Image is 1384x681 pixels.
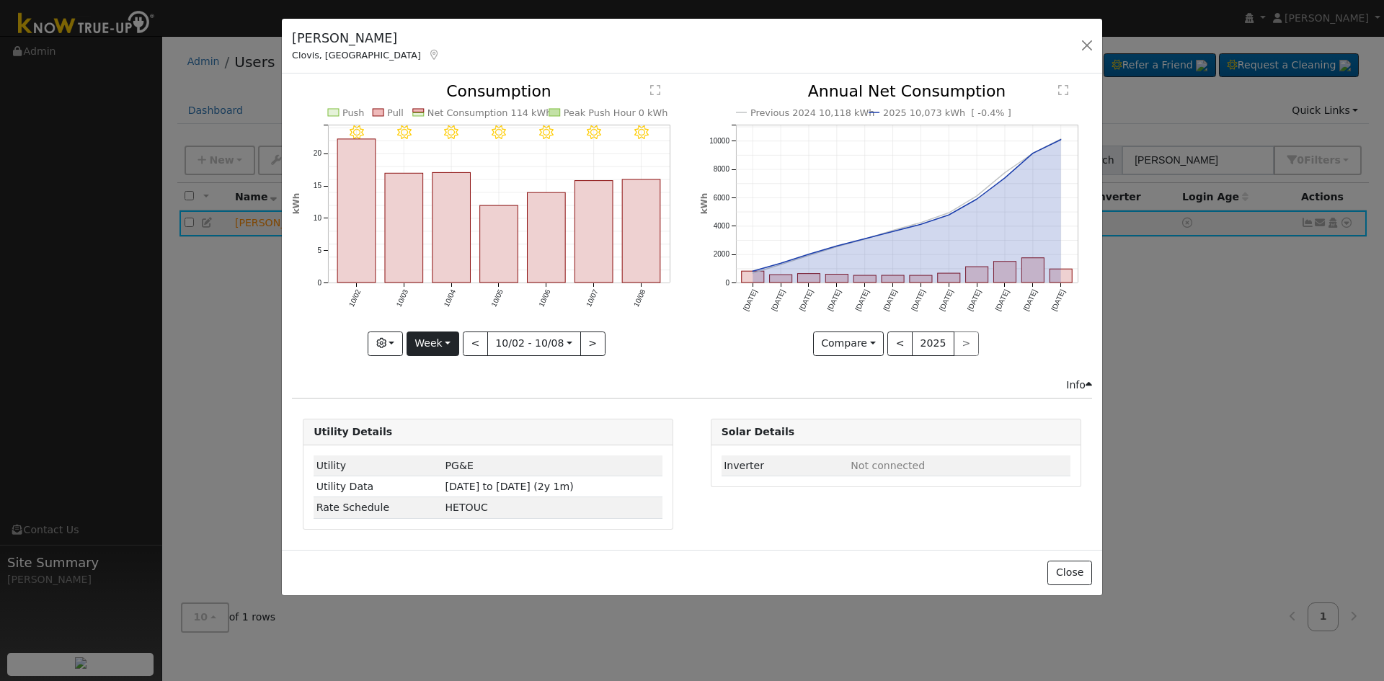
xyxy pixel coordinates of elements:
text: 10/02 [347,288,363,308]
rect: onclick="" [769,275,791,283]
rect: onclick="" [965,267,988,283]
td: Utility Data [314,476,443,497]
button: < [887,331,913,356]
strong: Utility Details [314,426,392,437]
text: 2025 10,073 kWh [ -0.4% ] [883,107,1011,118]
text: 10/07 [585,288,600,308]
rect: onclick="" [938,274,960,283]
text: [DATE] [853,288,870,312]
rect: onclick="" [480,206,518,283]
circle: onclick="" [806,252,812,257]
rect: onclick="" [882,276,904,283]
rect: onclick="" [575,181,613,283]
button: > [580,331,605,356]
text: 10/08 [632,288,647,308]
text: [DATE] [742,288,758,312]
circle: onclick="" [946,213,951,218]
span: Clovis, [GEOGRAPHIC_DATA] [292,50,421,61]
span: K [445,502,488,513]
rect: onclick="" [623,179,661,282]
text: [DATE] [882,288,898,312]
text: 10000 [709,137,729,145]
text:  [650,84,660,96]
text: Push [342,107,365,118]
i: 10/04 - Clear [445,125,459,140]
i: 10/08 - Clear [634,125,649,140]
text: [DATE] [1021,288,1038,312]
circle: onclick="" [974,197,980,202]
td: Inverter [722,455,848,476]
circle: onclick="" [918,220,923,226]
text: 2000 [713,251,729,259]
text: 6000 [713,194,729,202]
i: 10/02 - MostlyClear [350,125,364,140]
text:  [1058,84,1068,96]
button: Week [407,331,459,356]
text: Previous 2024 10,118 kWh [750,107,874,118]
rect: onclick="" [385,174,423,283]
circle: onclick="" [778,261,784,267]
text: 10/03 [395,288,410,308]
circle: onclick="" [890,229,895,235]
text: 4000 [713,223,729,231]
text: [DATE] [993,288,1010,312]
circle: onclick="" [918,222,923,228]
rect: onclick="" [853,276,876,283]
circle: onclick="" [890,228,895,233]
circle: onclick="" [834,244,840,250]
button: 10/02 - 10/08 [487,331,581,356]
button: Compare [813,331,884,356]
text: 0 [725,279,729,287]
circle: onclick="" [946,210,951,216]
text: 5 [318,246,322,254]
text: 0 [318,279,322,287]
text: 20 [314,150,322,158]
text: Net Consumption 114 kWh [427,107,552,118]
rect: onclick="" [432,173,471,283]
text: [DATE] [910,288,926,312]
rect: onclick="" [1021,258,1044,282]
rect: onclick="" [910,276,932,283]
rect: onclick="" [1050,270,1072,283]
td: Rate Schedule [314,497,443,518]
i: 10/06 - Clear [539,125,554,140]
circle: onclick="" [974,193,980,199]
circle: onclick="" [1058,137,1064,143]
text: Consumption [446,82,551,100]
rect: onclick="" [797,274,820,282]
td: Utility [314,455,443,476]
text: 8000 [713,166,729,174]
text: [DATE] [797,288,814,312]
text: kWh [699,193,709,215]
circle: onclick="" [1002,170,1008,176]
text: 10/06 [538,288,553,308]
text: [DATE] [938,288,954,312]
text: [DATE] [966,288,982,312]
circle: onclick="" [1030,151,1036,156]
i: 10/07 - Clear [587,125,601,140]
circle: onclick="" [1002,175,1008,181]
circle: onclick="" [1058,136,1064,142]
h5: [PERSON_NAME] [292,29,440,48]
text: Annual Net Consumption [807,82,1006,100]
text: 10/04 [443,288,458,308]
circle: onclick="" [750,270,755,276]
circle: onclick="" [806,253,812,259]
circle: onclick="" [861,236,867,242]
rect: onclick="" [741,272,763,283]
div: Info [1066,378,1092,393]
text: 10 [314,215,322,223]
button: Close [1047,561,1091,585]
text: [DATE] [825,288,842,312]
a: Map [428,49,441,61]
rect: onclick="" [528,193,566,283]
rect: onclick="" [825,275,848,283]
rect: onclick="" [337,139,376,282]
circle: onclick="" [750,269,755,275]
circle: onclick="" [834,244,840,249]
button: < [463,331,488,356]
text: Peak Push Hour 0 kWh [564,107,668,118]
text: Pull [387,107,404,118]
i: 10/03 - MostlyClear [397,125,412,140]
text: 10/05 [490,288,505,308]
